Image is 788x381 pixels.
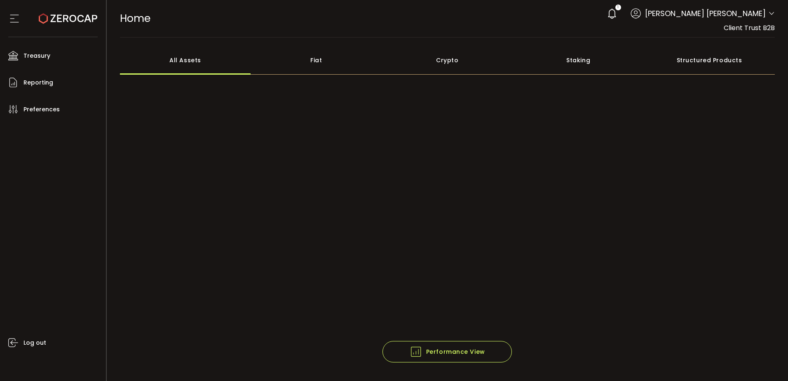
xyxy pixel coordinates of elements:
iframe: Chat Widget [747,341,788,381]
div: Crypto [382,46,513,75]
span: Home [120,11,150,26]
span: Reporting [23,77,53,89]
div: Fiat [251,46,382,75]
span: Log out [23,337,46,349]
span: 1 [617,5,619,10]
button: Performance View [382,341,512,362]
span: Treasury [23,50,50,62]
span: [PERSON_NAME] [PERSON_NAME] [645,8,766,19]
div: All Assets [120,46,251,75]
span: Preferences [23,103,60,115]
span: Performance View [410,346,485,358]
div: Staking [513,46,644,75]
span: Client Trust B2B [724,23,775,33]
div: Structured Products [644,46,775,75]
